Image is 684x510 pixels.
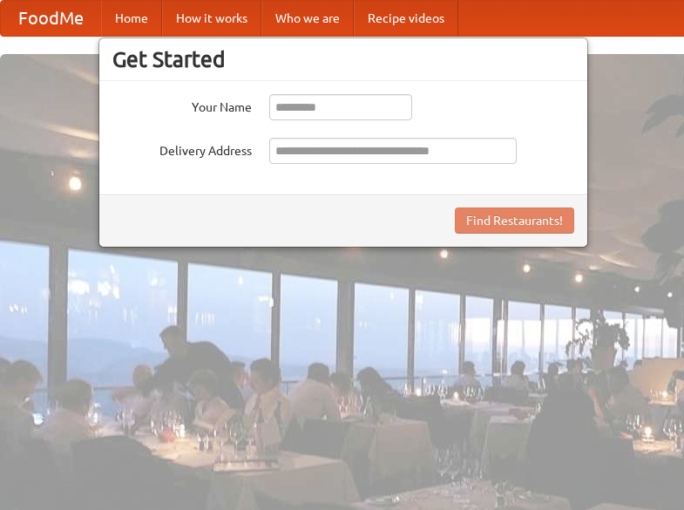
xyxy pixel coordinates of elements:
[1,1,101,36] a: FoodMe
[112,46,574,72] h3: Get Started
[101,1,162,36] a: Home
[162,1,261,36] a: How it works
[261,1,354,36] a: Who we are
[112,138,252,160] label: Delivery Address
[112,94,252,116] label: Your Name
[455,207,574,234] button: Find Restaurants!
[354,1,458,36] a: Recipe videos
